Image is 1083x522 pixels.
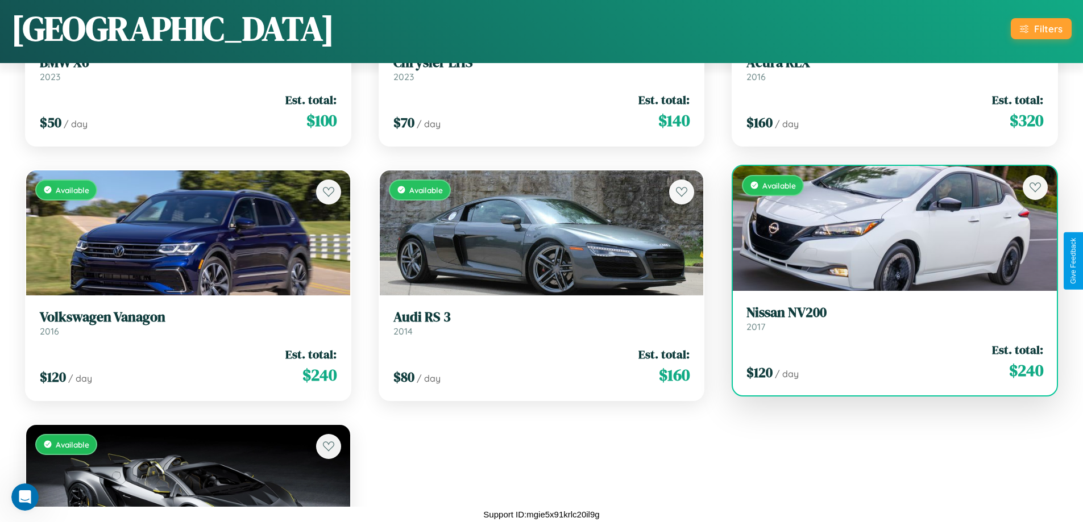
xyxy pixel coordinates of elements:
h3: Acura RLX [746,55,1043,71]
h3: Nissan NV200 [746,304,1043,321]
span: / day [417,118,441,130]
span: Est. total: [285,346,337,362]
span: 2023 [40,71,60,82]
a: Volkswagen Vanagon2016 [40,309,337,337]
span: Available [56,185,89,195]
p: Support ID: mgie5x91krlc20il9g [483,507,599,522]
span: Available [762,181,796,190]
span: 2014 [393,325,413,337]
h3: Volkswagen Vanagon [40,309,337,325]
span: Available [56,440,89,449]
span: 2017 [746,321,765,332]
span: / day [775,118,799,130]
span: / day [68,373,92,384]
a: Audi RS 32014 [393,309,690,337]
span: $ 240 [1009,359,1043,382]
span: / day [775,368,799,379]
span: $ 80 [393,368,414,386]
span: 2016 [40,325,59,337]
a: Chrysler LHS2023 [393,55,690,82]
span: $ 140 [658,109,690,132]
span: Est. total: [992,91,1043,108]
span: $ 100 [306,109,337,132]
span: Est. total: [638,91,690,108]
span: $ 120 [40,368,66,386]
a: Nissan NV2002017 [746,304,1043,332]
span: Est. total: [992,341,1043,358]
span: $ 320 [1010,109,1043,132]
h3: BMW X6 [40,55,337,71]
span: / day [64,118,88,130]
button: Filters [1011,18,1072,39]
span: / day [417,373,441,384]
iframe: Intercom live chat [11,483,39,511]
h3: Chrysler LHS [393,55,690,71]
span: Available [409,185,443,195]
span: $ 120 [746,363,773,382]
span: Est. total: [638,346,690,362]
span: $ 70 [393,113,414,132]
span: Est. total: [285,91,337,108]
a: Acura RLX2016 [746,55,1043,82]
span: 2016 [746,71,766,82]
div: Give Feedback [1069,238,1077,284]
h3: Audi RS 3 [393,309,690,325]
span: 2023 [393,71,414,82]
span: $ 160 [659,364,690,386]
span: $ 160 [746,113,773,132]
h1: [GEOGRAPHIC_DATA] [11,5,334,52]
span: $ 50 [40,113,61,132]
span: $ 240 [302,364,337,386]
div: Filters [1034,23,1063,35]
a: BMW X62023 [40,55,337,82]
